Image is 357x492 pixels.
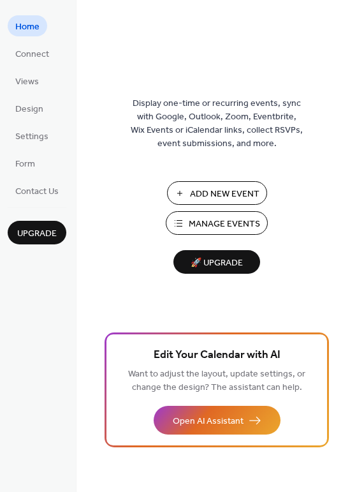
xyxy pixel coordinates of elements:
[15,75,39,89] span: Views
[15,158,35,171] span: Form
[154,406,280,435] button: Open AI Assistant
[15,103,43,116] span: Design
[15,130,48,144] span: Settings
[173,250,260,274] button: 🚀 Upgrade
[8,180,66,201] a: Contact Us
[15,48,49,61] span: Connect
[8,15,47,36] a: Home
[154,347,280,364] span: Edit Your Calendar with AI
[166,211,268,235] button: Manage Events
[8,70,47,91] a: Views
[8,221,66,244] button: Upgrade
[15,185,59,198] span: Contact Us
[8,125,56,146] a: Settings
[167,181,267,205] button: Add New Event
[8,153,43,174] a: Form
[173,415,244,428] span: Open AI Assistant
[128,366,305,396] span: Want to adjust the layout, update settings, or change the design? The assistant can help.
[131,97,303,151] span: Display one-time or recurring events, sync with Google, Outlook, Zoom, Eventbrite, Wix Events or ...
[8,43,57,64] a: Connect
[181,255,252,272] span: 🚀 Upgrade
[190,188,259,201] span: Add New Event
[15,20,40,34] span: Home
[8,98,51,119] a: Design
[17,227,57,241] span: Upgrade
[189,218,260,231] span: Manage Events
